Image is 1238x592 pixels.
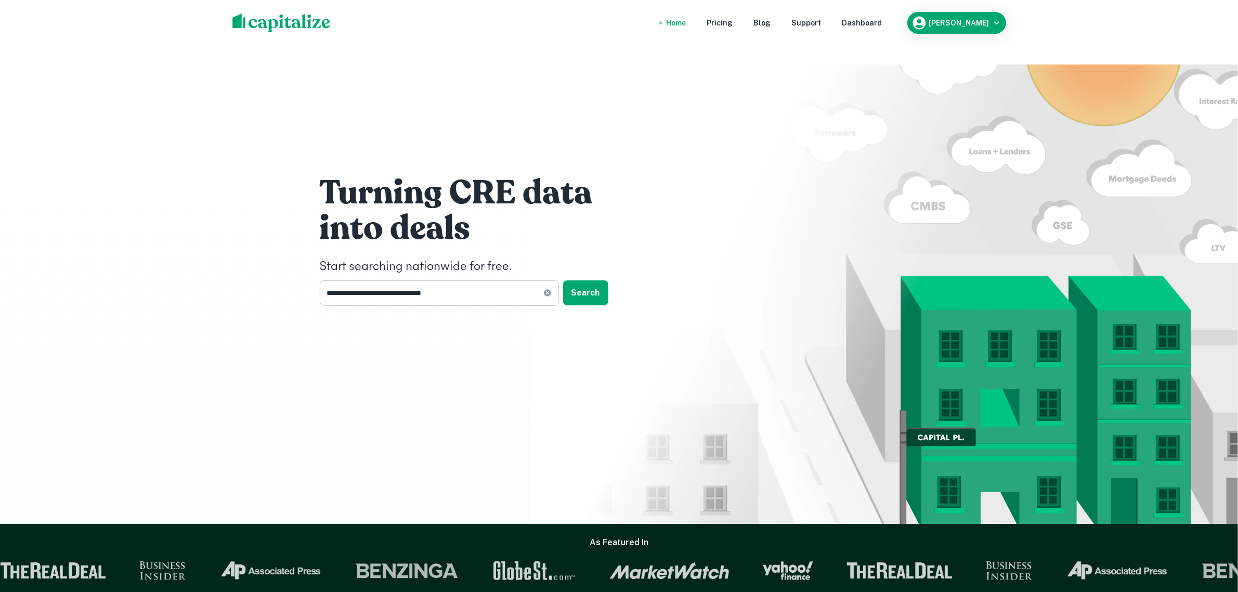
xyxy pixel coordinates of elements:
[984,561,1031,580] img: Business Insider
[907,12,1006,34] button: [PERSON_NAME]
[608,562,728,580] img: Market Watch
[761,561,812,580] img: Yahoo Finance
[232,14,331,32] img: capitalize-logo.png
[320,208,632,249] h1: into deals
[842,17,882,29] a: Dashboard
[320,258,632,276] h4: Start searching nationwide for free.
[563,280,608,305] button: Search
[590,536,648,549] h6: As Featured In
[754,17,771,29] a: Blog
[1064,561,1167,580] img: Associated Press
[1186,509,1238,559] iframe: Chat Widget
[138,561,185,580] img: Business Insider
[320,172,632,214] h1: Turning CRE data
[929,19,989,27] h6: [PERSON_NAME]
[218,561,320,580] img: Associated Press
[707,17,733,29] a: Pricing
[667,17,686,29] a: Home
[792,17,822,29] a: Support
[845,562,951,579] img: The Real Deal
[353,561,457,580] img: Benzinga
[490,561,575,580] img: GlobeSt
